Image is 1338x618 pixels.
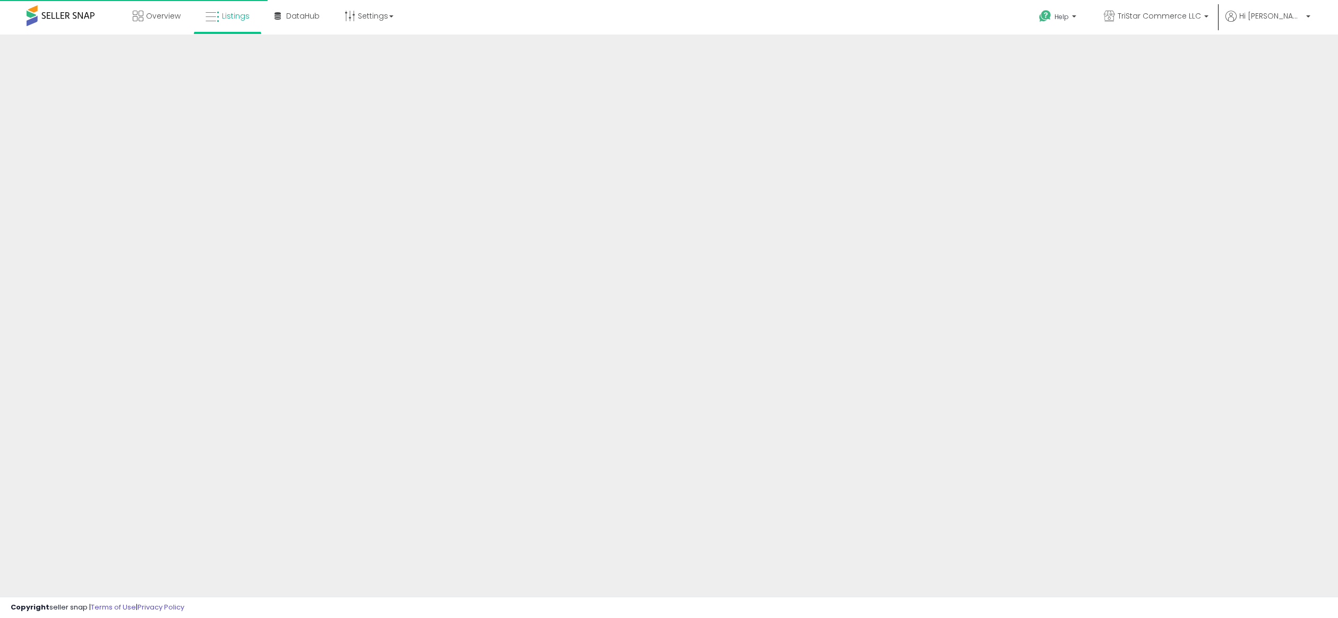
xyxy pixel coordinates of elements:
[1054,12,1069,21] span: Help
[222,11,250,21] span: Listings
[146,11,181,21] span: Overview
[1225,11,1310,35] a: Hi [PERSON_NAME]
[1239,11,1303,21] span: Hi [PERSON_NAME]
[1118,11,1201,21] span: TriStar Commerce LLC
[1031,2,1087,35] a: Help
[1039,10,1052,23] i: Get Help
[286,11,320,21] span: DataHub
